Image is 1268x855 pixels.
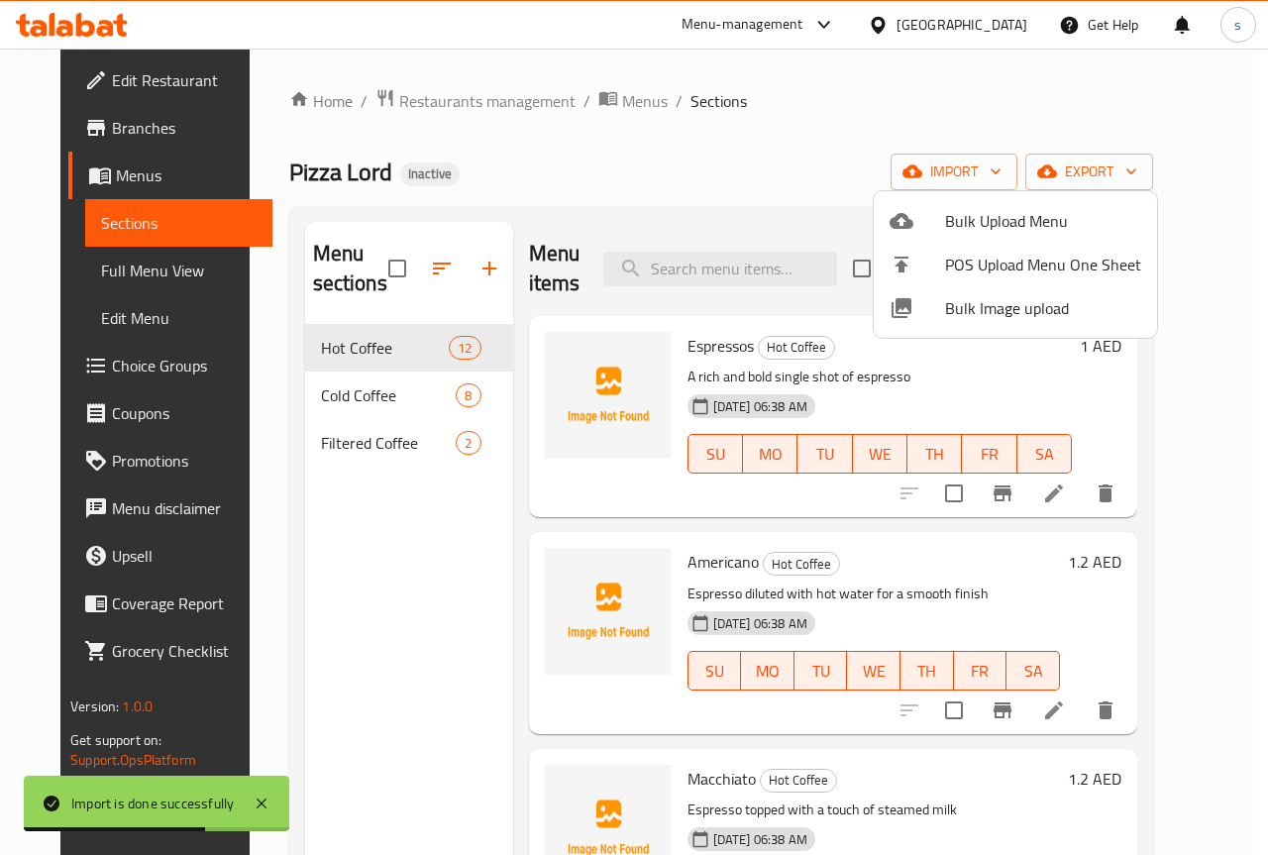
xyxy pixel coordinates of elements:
li: Upload bulk menu [874,199,1157,243]
span: Bulk Upload Menu [945,209,1141,233]
span: POS Upload Menu One Sheet [945,253,1141,276]
span: Bulk Image upload [945,296,1141,320]
div: Import is done successfully [71,793,234,814]
li: POS Upload Menu One Sheet [874,243,1157,286]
